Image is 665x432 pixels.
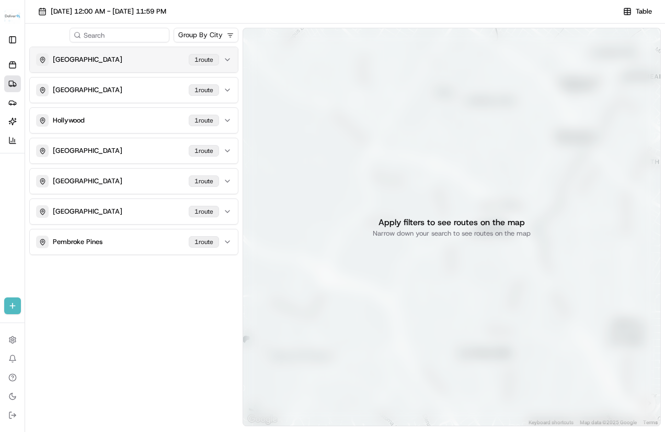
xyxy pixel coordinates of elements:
[27,68,173,79] input: Clear
[104,178,127,185] span: Pylon
[10,10,31,31] img: Nash
[30,77,238,103] button: [GEOGRAPHIC_DATA]1route
[30,47,238,72] button: [GEOGRAPHIC_DATA]1route
[189,84,219,96] div: 1 route
[189,145,219,157] div: 1 route
[30,138,238,163] button: [GEOGRAPHIC_DATA]1route
[10,100,29,119] img: 1736555255976-a54dd68f-1ca7-489b-9aae-adbdc363a1c4
[88,153,97,161] div: 💻
[21,152,80,162] span: Knowledge Base
[178,103,190,116] button: Start new chat
[10,42,190,59] p: Welcome 👋
[53,176,122,186] p: [GEOGRAPHIC_DATA]
[33,4,171,19] button: [DATE] 12:00 AM - [DATE] 11:59 PM
[189,236,219,248] div: 1 route
[51,7,166,16] span: [DATE] 12:00 AM - [DATE] 11:59 PM
[53,85,122,95] p: [GEOGRAPHIC_DATA]
[189,54,219,65] div: 1 route
[99,152,168,162] span: API Documentation
[53,55,122,64] p: [GEOGRAPHIC_DATA]
[30,169,238,194] button: [GEOGRAPHIC_DATA]1route
[10,153,19,161] div: 📗
[379,216,525,229] p: Apply filters to see routes on the map
[36,110,132,119] div: We're available if you need us!
[53,146,122,156] p: [GEOGRAPHIC_DATA]
[30,108,238,133] button: Hollywood1route
[36,100,171,110] div: Start new chat
[6,148,84,167] a: 📗Knowledge Base
[636,7,652,16] span: Table
[30,229,238,254] button: Pembroke Pines1route
[189,115,219,126] div: 1 route
[53,207,122,216] p: [GEOGRAPHIC_DATA]
[84,148,172,167] a: 💻API Documentation
[4,9,21,24] img: Deliverol
[53,116,85,125] p: Hollywood
[74,177,127,185] a: Powered byPylon
[618,4,657,19] button: Table
[189,206,219,217] div: 1 route
[70,28,169,42] input: Search
[189,175,219,187] div: 1 route
[4,4,21,29] button: Deliverol
[30,199,238,224] button: [GEOGRAPHIC_DATA]1route
[178,30,223,40] span: Group By City
[53,237,102,247] p: Pembroke Pines
[373,229,531,238] p: Narrow down your search to see routes on the map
